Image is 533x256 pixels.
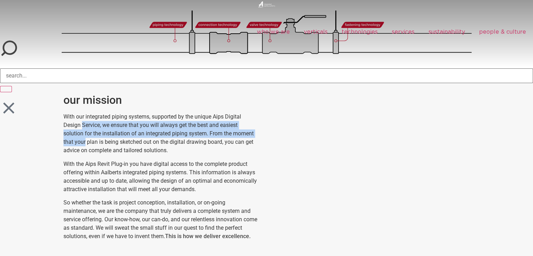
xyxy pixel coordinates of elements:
a: services [385,24,422,40]
p: With the Aips Revit Plug-in you have digital access to the complete product offering within Aalbe... [63,160,259,194]
a: technologies [335,24,385,40]
a: verticals [297,24,335,40]
p: With our integrated piping systems, supported by the unique Aips Digital Design Service, we ensur... [63,113,259,155]
a: who we are [250,24,297,40]
p: So whether the task is project conception, installation, or on-going maintenance, we are the comp... [63,198,259,241]
strong: This is how we deliver excellence. [165,233,251,240]
a: sustainability [422,24,472,40]
a: people & culture [472,24,533,40]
